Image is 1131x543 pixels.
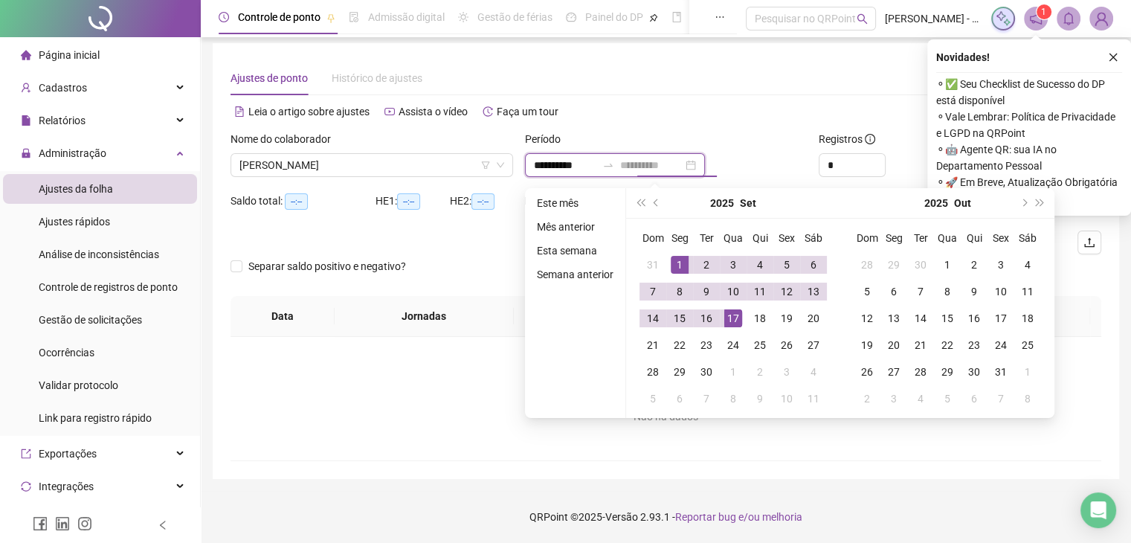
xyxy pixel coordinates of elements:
[231,72,308,84] span: Ajustes de ponto
[880,225,907,251] th: Seg
[693,278,720,305] td: 2025-09-09
[987,359,1014,385] td: 2025-10-31
[21,449,31,459] span: export
[1019,390,1037,408] div: 8
[800,305,827,332] td: 2025-09-20
[854,385,880,412] td: 2025-11-02
[773,359,800,385] td: 2025-10-03
[1041,7,1046,17] span: 1
[497,106,558,118] span: Faça um tour
[854,359,880,385] td: 2025-10-26
[39,448,97,460] span: Exportações
[885,363,903,381] div: 27
[671,363,689,381] div: 29
[471,193,494,210] span: --:--
[21,148,31,158] span: lock
[800,251,827,278] td: 2025-09-06
[326,13,335,22] span: pushpin
[885,336,903,354] div: 20
[854,278,880,305] td: 2025-10-05
[907,251,934,278] td: 2025-09-30
[800,385,827,412] td: 2025-10-11
[399,106,468,118] span: Assista o vídeo
[248,106,370,118] span: Leia o artigo sobre ajustes
[666,359,693,385] td: 2025-09-29
[671,283,689,301] div: 8
[248,408,1083,425] div: Não há dados
[751,309,769,327] div: 18
[936,49,990,65] span: Novidades !
[349,12,359,22] span: file-done
[907,225,934,251] th: Ter
[1014,225,1041,251] th: Sáb
[885,256,903,274] div: 29
[724,256,742,274] div: 3
[21,481,31,492] span: sync
[907,305,934,332] td: 2025-10-14
[602,159,614,171] span: to
[961,359,987,385] td: 2025-10-30
[912,336,929,354] div: 21
[1014,251,1041,278] td: 2025-10-04
[39,481,94,492] span: Integrações
[934,359,961,385] td: 2025-10-29
[961,251,987,278] td: 2025-10-02
[39,379,118,391] span: Validar protocolo
[639,385,666,412] td: 2025-10-05
[907,278,934,305] td: 2025-10-07
[1019,363,1037,381] div: 1
[697,336,715,354] div: 23
[585,11,643,23] span: Painel do DP
[39,347,94,359] span: Ocorrências
[697,256,715,274] div: 2
[880,385,907,412] td: 2025-11-03
[805,256,822,274] div: 6
[39,82,87,94] span: Cadastros
[531,242,619,260] li: Esta semana
[805,309,822,327] div: 20
[934,332,961,359] td: 2025-10-22
[21,83,31,93] span: user-add
[965,363,983,381] div: 30
[865,134,875,144] span: info-circle
[720,359,747,385] td: 2025-10-01
[880,278,907,305] td: 2025-10-06
[885,283,903,301] div: 6
[219,12,229,22] span: clock-circle
[992,390,1010,408] div: 7
[605,511,638,523] span: Versão
[384,106,395,117] span: youtube
[1019,336,1037,354] div: 25
[751,363,769,381] div: 2
[158,520,168,530] span: left
[912,390,929,408] div: 4
[697,363,715,381] div: 30
[751,256,769,274] div: 4
[671,309,689,327] div: 15
[1062,12,1075,25] span: bell
[675,511,802,523] span: Reportar bug e/ou melhoria
[961,278,987,305] td: 2025-10-09
[602,159,614,171] span: swap-right
[961,225,987,251] th: Qui
[1019,283,1037,301] div: 11
[880,332,907,359] td: 2025-10-20
[376,193,450,210] div: HE 1:
[483,106,493,117] span: history
[720,385,747,412] td: 2025-10-08
[934,385,961,412] td: 2025-11-05
[965,256,983,274] div: 2
[666,278,693,305] td: 2025-09-08
[697,283,715,301] div: 9
[397,193,420,210] span: --:--
[525,131,570,147] label: Período
[778,363,796,381] div: 3
[805,363,822,381] div: 4
[912,363,929,381] div: 28
[666,385,693,412] td: 2025-10-06
[819,131,875,147] span: Registros
[531,194,619,212] li: Este mês
[747,251,773,278] td: 2025-09-04
[778,309,796,327] div: 19
[514,296,625,337] th: Entrada 1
